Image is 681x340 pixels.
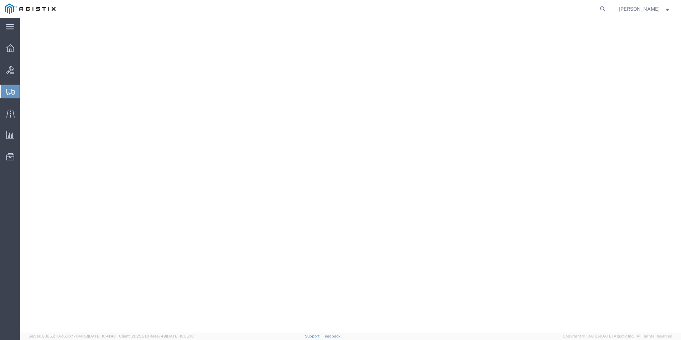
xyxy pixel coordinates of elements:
[5,4,56,14] img: logo
[322,334,340,338] a: Feedback
[28,334,116,338] span: Server: 2025.21.0-c63077040a8
[619,5,671,13] button: [PERSON_NAME]
[563,333,672,339] span: Copyright © [DATE]-[DATE] Agistix Inc., All Rights Reserved
[20,18,681,333] iframe: FS Legacy Container
[166,334,194,338] span: [DATE] 10:25:10
[119,334,194,338] span: Client: 2025.21.0-faee749
[305,334,323,338] a: Support
[88,334,116,338] span: [DATE] 10:41:40
[619,5,660,13] span: Feras Saleh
